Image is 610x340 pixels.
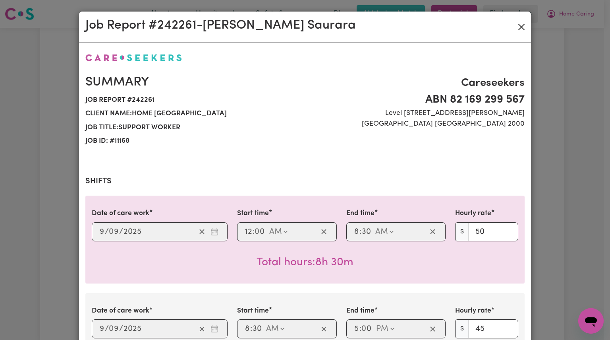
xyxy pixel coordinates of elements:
span: : [359,324,361,333]
input: -- [354,323,359,335]
span: Job title: Support Worker [85,121,300,134]
label: Date of care work [92,306,149,316]
h2: Shifts [85,177,525,186]
h2: Summary [85,75,300,90]
label: Start time [237,208,269,219]
span: / [105,324,109,333]
span: $ [455,222,469,241]
input: -- [252,323,262,335]
span: Level [STREET_ADDRESS][PERSON_NAME] [310,108,525,119]
span: Job ID: # 11168 [85,134,300,148]
iframe: Button to launch messaging window [578,308,604,334]
input: ---- [123,226,142,238]
span: Client name: Home [GEOGRAPHIC_DATA] [85,107,300,120]
span: / [119,227,123,236]
span: ABN 82 169 299 567 [310,91,525,108]
span: Total hours worked: 8 hours 30 minutes [257,257,353,268]
input: -- [255,226,265,238]
input: -- [362,323,372,335]
input: -- [245,226,253,238]
span: : [359,227,361,236]
span: : [250,324,252,333]
img: Careseekers logo [85,54,182,61]
button: Close [515,21,528,33]
button: Clear date [196,323,208,335]
input: -- [109,323,119,335]
input: -- [245,323,250,335]
label: Hourly rate [455,306,491,316]
button: Enter the date of care work [208,226,221,238]
input: ---- [123,323,142,335]
span: 0 [255,228,259,236]
span: 0 [109,325,114,333]
span: [GEOGRAPHIC_DATA] [GEOGRAPHIC_DATA] 2000 [310,119,525,129]
label: Start time [237,306,269,316]
span: 0 [109,228,114,236]
span: $ [455,319,469,338]
input: -- [361,226,371,238]
input: -- [99,226,105,238]
span: Careseekers [310,75,525,91]
span: / [119,324,123,333]
h2: Job Report # 242261 - [PERSON_NAME] Saurara [85,18,356,33]
label: End time [346,306,374,316]
label: Date of care work [92,208,149,219]
input: -- [99,323,105,335]
button: Clear date [196,226,208,238]
span: 0 [361,325,366,333]
span: / [105,227,109,236]
input: -- [354,226,359,238]
button: Enter the date of care work [208,323,221,335]
span: : [253,227,255,236]
label: Hourly rate [455,208,491,219]
label: End time [346,208,374,219]
input: -- [109,226,119,238]
span: Job report # 242261 [85,93,300,107]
